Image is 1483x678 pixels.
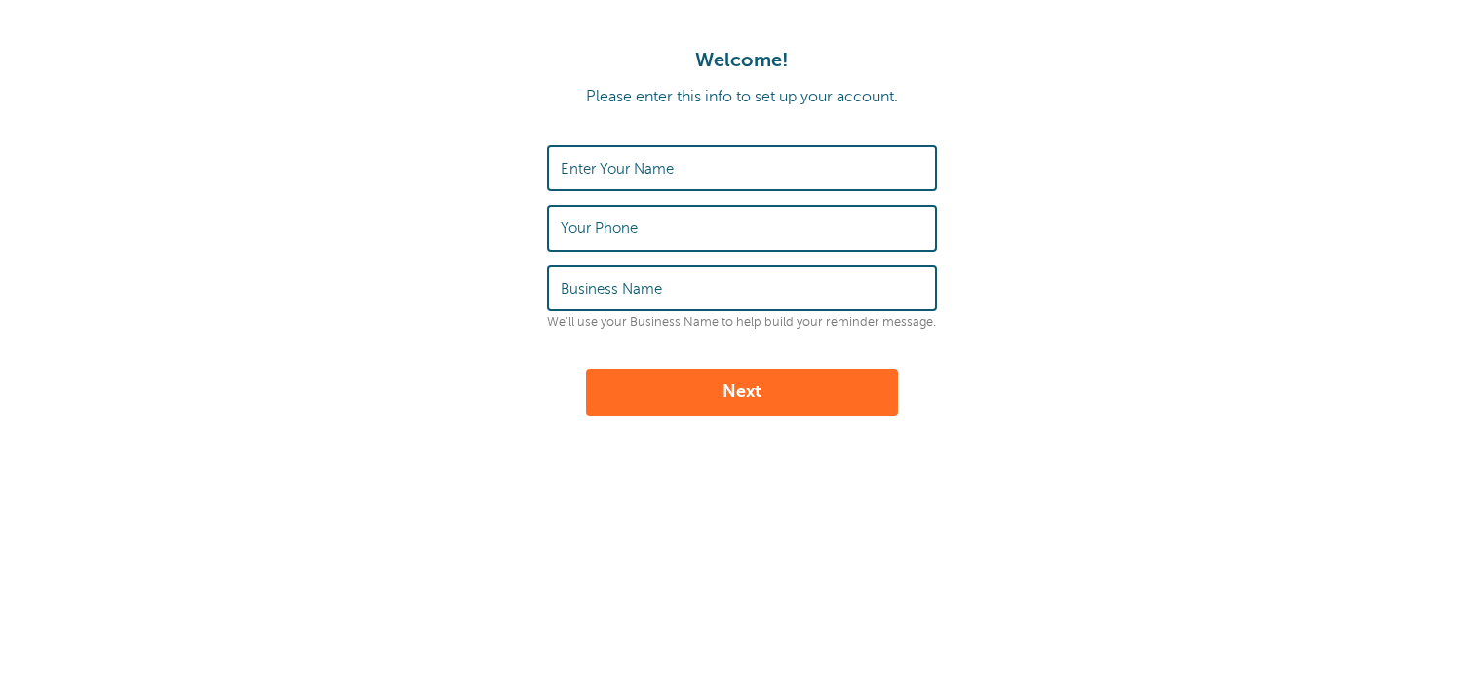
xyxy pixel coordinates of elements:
[561,280,662,298] label: Business Name
[561,160,674,178] label: Enter Your Name
[586,369,898,416] button: Next
[20,88,1463,106] p: Please enter this info to set up your account.
[547,315,937,330] p: We'll use your Business Name to help build your reminder message.
[20,49,1463,72] h1: Welcome!
[561,219,638,237] label: Your Phone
